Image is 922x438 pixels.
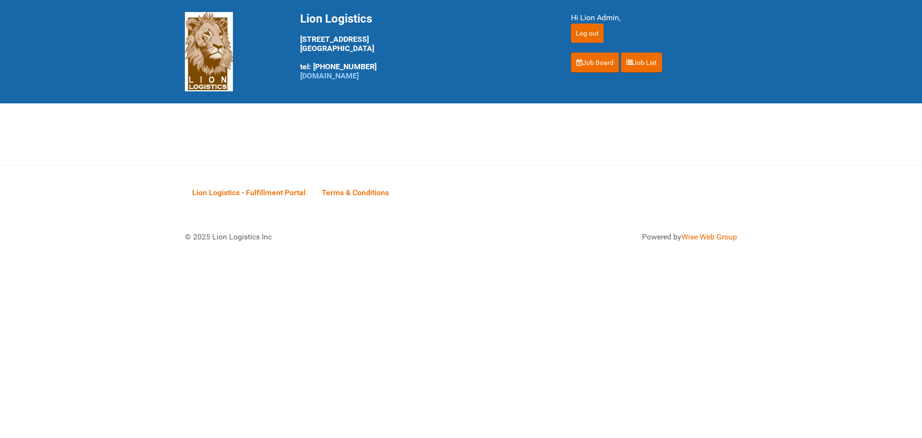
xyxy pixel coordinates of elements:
div: Hi Lion Admin, [571,12,737,24]
a: Wise Web Group [681,232,737,241]
input: Log out [571,24,604,43]
div: [STREET_ADDRESS] [GEOGRAPHIC_DATA] tel: [PHONE_NUMBER] [300,12,547,80]
div: Powered by [473,231,737,243]
a: Lion Logistics - Fulfillment Portal [185,177,313,207]
div: © 2025 Lion Logistics Inc [178,224,456,250]
span: Lion Logistics - Fulfillment Portal [192,188,305,197]
span: Lion Logistics [300,12,372,25]
a: Lion Logistics [185,47,233,56]
a: Job Board [571,52,619,73]
a: [DOMAIN_NAME] [300,71,359,80]
a: Terms & Conditions [315,177,396,207]
a: Job List [621,52,662,73]
span: Terms & Conditions [322,188,389,197]
img: Lion Logistics [185,12,233,91]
